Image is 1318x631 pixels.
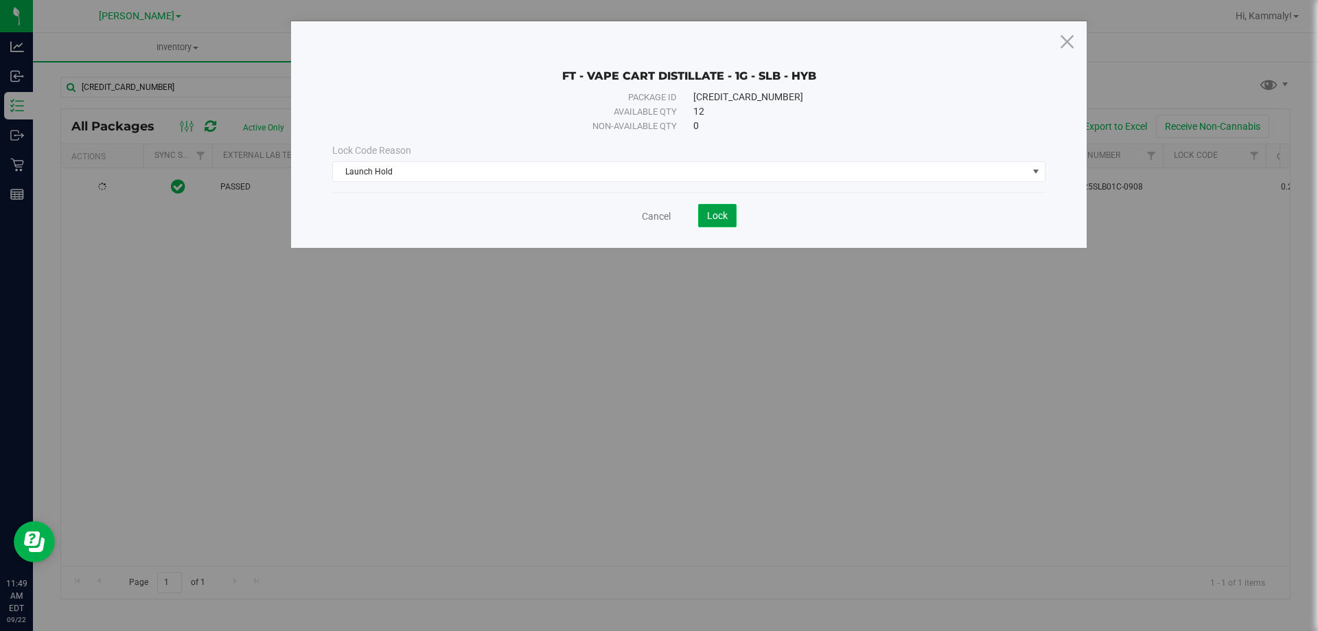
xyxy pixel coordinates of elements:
[14,521,55,562] iframe: Resource center
[693,104,1015,119] div: 12
[1028,162,1045,181] span: select
[707,210,728,221] span: Lock
[333,162,1028,181] span: Launch Hold
[642,209,671,223] a: Cancel
[332,145,411,156] span: Lock Code Reason
[693,119,1015,133] div: 0
[693,90,1015,104] div: [CREDIT_CARD_NUMBER]
[332,49,1045,83] div: FT - VAPE CART DISTILLATE - 1G - SLB - HYB
[698,204,737,227] button: Lock
[363,119,677,133] div: Non-available qty
[363,105,677,119] div: Available qty
[363,91,677,104] div: Package ID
